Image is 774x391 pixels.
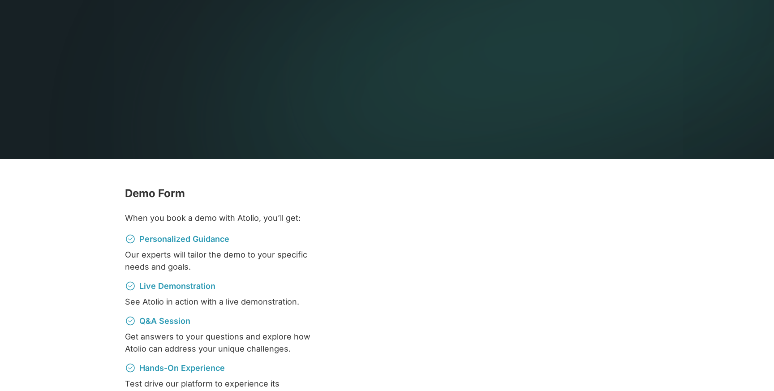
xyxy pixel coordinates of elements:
p: Our experts will tailor the demo to your specific needs and goals. [125,249,331,273]
p: Personalized Guidance [139,233,229,245]
strong: Demo Form [125,187,185,200]
p: Q&A Session [139,315,190,327]
p: See Atolio in action with a live demonstration. [125,296,331,308]
p: When you book a demo with Atolio, you’ll get: [125,212,331,224]
p: Get answers to your questions and explore how Atolio can address your unique challenges. [125,331,331,355]
p: Live Demonstration [139,280,215,292]
p: Hands-On Experience [139,362,225,374]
